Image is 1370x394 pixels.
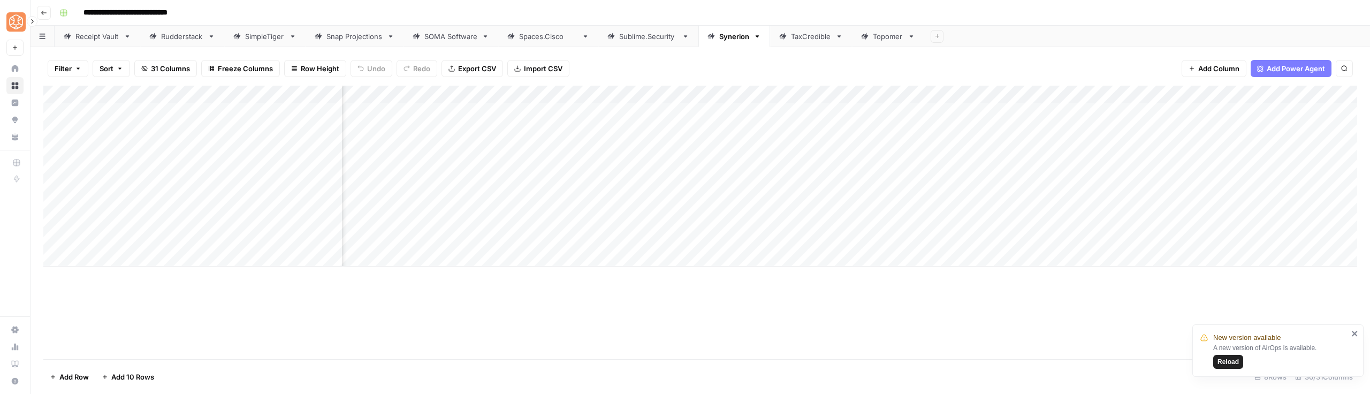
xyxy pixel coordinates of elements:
[351,60,392,77] button: Undo
[59,372,89,382] span: Add Row
[55,26,140,47] a: Receipt Vault
[224,26,306,47] a: SimpleTiger
[48,60,88,77] button: Filter
[770,26,852,47] a: TaxCredible
[1213,355,1243,369] button: Reload
[397,60,437,77] button: Redo
[404,26,498,47] a: SOMA Software
[619,31,678,42] div: [DOMAIN_NAME]
[306,26,404,47] a: Snap Projections
[6,12,26,32] img: SimpleTiger Logo
[698,26,770,47] a: Synerion
[873,31,903,42] div: Topomer
[6,60,24,77] a: Home
[6,77,24,94] a: Browse
[1213,332,1281,343] span: New version available
[245,31,285,42] div: SimpleTiger
[75,31,119,42] div: Receipt Vault
[498,26,598,47] a: [DOMAIN_NAME]
[1291,368,1357,385] div: 30/31 Columns
[1351,329,1359,338] button: close
[1198,63,1239,74] span: Add Column
[719,31,749,42] div: Synerion
[151,63,190,74] span: 31 Columns
[95,368,161,385] button: Add 10 Rows
[1213,343,1348,369] div: A new version of AirOps is available.
[301,63,339,74] span: Row Height
[134,60,197,77] button: 31 Columns
[93,60,130,77] button: Sort
[6,9,24,35] button: Workspace: SimpleTiger
[6,338,24,355] a: Usage
[55,63,72,74] span: Filter
[791,31,831,42] div: TaxCredible
[1250,368,1291,385] div: 8 Rows
[458,63,496,74] span: Export CSV
[367,63,385,74] span: Undo
[1217,357,1239,367] span: Reload
[43,368,95,385] button: Add Row
[284,60,346,77] button: Row Height
[218,63,273,74] span: Freeze Columns
[161,31,203,42] div: Rudderstack
[6,355,24,373] a: Learning Hub
[598,26,698,47] a: [DOMAIN_NAME]
[519,31,577,42] div: [DOMAIN_NAME]
[442,60,503,77] button: Export CSV
[111,372,154,382] span: Add 10 Rows
[1267,63,1325,74] span: Add Power Agent
[413,63,430,74] span: Redo
[140,26,224,47] a: Rudderstack
[6,94,24,111] a: Insights
[1251,60,1331,77] button: Add Power Agent
[852,26,924,47] a: Topomer
[524,63,562,74] span: Import CSV
[6,111,24,128] a: Opportunities
[6,373,24,390] button: Help + Support
[6,321,24,338] a: Settings
[326,31,383,42] div: Snap Projections
[201,60,280,77] button: Freeze Columns
[100,63,113,74] span: Sort
[507,60,569,77] button: Import CSV
[1182,60,1246,77] button: Add Column
[424,31,477,42] div: SOMA Software
[6,128,24,146] a: Your Data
